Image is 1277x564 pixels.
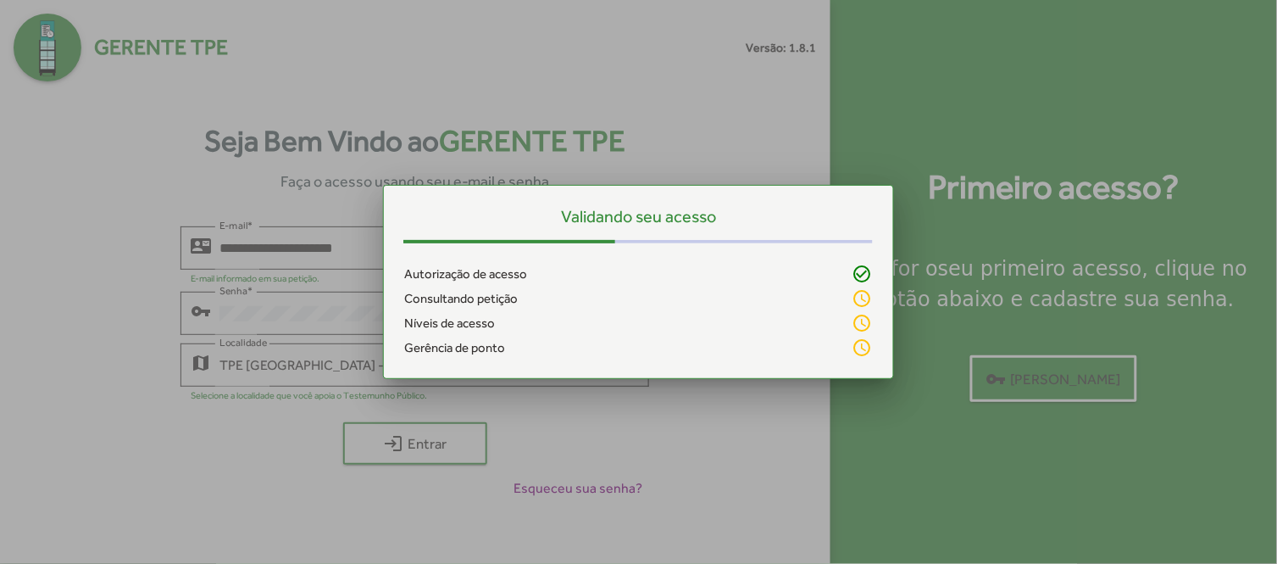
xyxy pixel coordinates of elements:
mat-icon: schedule [852,313,873,333]
mat-icon: schedule [852,338,873,358]
span: Níveis de acesso [404,314,495,333]
span: Autorização de acesso [404,265,527,284]
span: Consultando petição [404,289,518,309]
h5: Validando seu acesso [404,206,873,226]
mat-icon: check_circle_outline [852,264,873,284]
span: Gerência de ponto [404,338,505,358]
mat-icon: schedule [852,288,873,309]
